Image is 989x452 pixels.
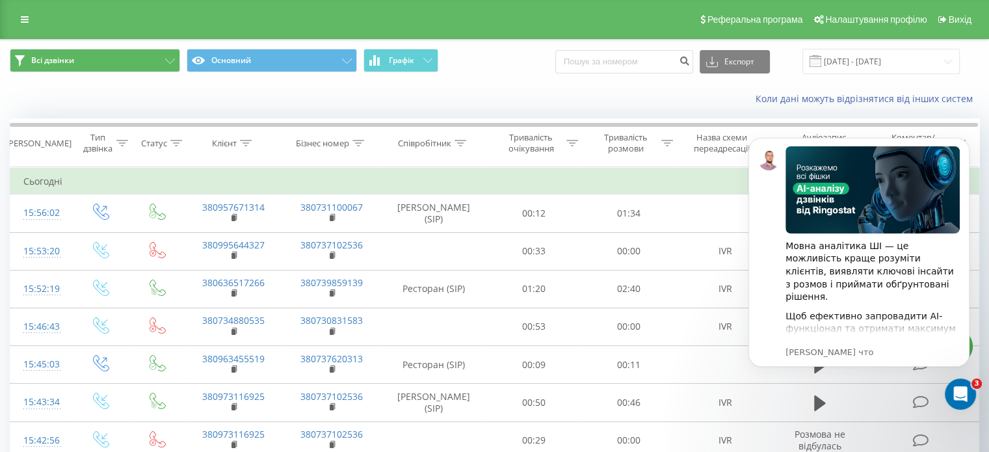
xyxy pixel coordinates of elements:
td: IVR [676,232,774,270]
td: 00:33 [487,232,581,270]
div: 15:56:02 [23,200,58,226]
td: Ресторан (SIP) [381,270,487,308]
td: 00:50 [487,384,581,421]
div: Тривалість очікування [499,132,564,154]
a: 380737102536 [300,390,363,403]
button: Експорт [700,50,770,73]
div: Співробітник [398,138,451,149]
input: Пошук за номером [555,50,693,73]
span: Налаштування профілю [825,14,927,25]
td: 00:00 [581,232,676,270]
span: Всі дзвінки [31,55,74,66]
a: 380737620313 [300,352,363,365]
td: 01:34 [581,194,676,232]
div: Тривалість розмови [593,132,658,154]
td: 00:09 [487,346,581,384]
td: [PERSON_NAME] (SIP) [381,194,487,232]
a: 380730831583 [300,314,363,326]
a: Коли дані можуть відрізнятися вiд інших систем [756,92,979,105]
a: 380995644327 [202,239,265,251]
div: Бізнес номер [296,138,349,149]
div: 15:52:19 [23,276,58,302]
span: Вихід [949,14,971,25]
td: 00:12 [487,194,581,232]
span: 3 [971,379,982,389]
td: 00:11 [581,346,676,384]
a: 380973116925 [202,390,265,403]
a: 380737102536 [300,239,363,251]
button: Графік [363,49,438,72]
td: IVR [676,384,774,421]
td: 02:40 [581,270,676,308]
div: [PERSON_NAME] [6,138,72,149]
td: IVR [676,270,774,308]
div: 15:53:20 [23,239,58,264]
td: 00:00 [581,308,676,345]
td: 00:53 [487,308,581,345]
td: 01:20 [487,270,581,308]
td: IVR [676,308,774,345]
span: Розмова не відбулась [795,428,845,452]
div: Статус [141,138,167,149]
div: Тип дзвінка [82,132,112,154]
td: [PERSON_NAME] (SIP) [381,384,487,421]
a: 380963455519 [202,352,265,365]
a: 380737102536 [300,428,363,440]
td: 00:46 [581,384,676,421]
div: 15:43:34 [23,390,58,415]
div: 15:46:43 [23,314,58,339]
iframe: Intercom notifications сообщение [729,118,989,417]
div: 15:45:03 [23,352,58,377]
button: Основний [187,49,357,72]
div: Клієнт [212,138,237,149]
td: Сьогодні [10,168,979,194]
a: 380957671314 [202,201,265,213]
div: Назва схеми переадресації [688,132,756,154]
iframe: Intercom live chat [945,379,976,410]
a: 380731100067 [300,201,363,213]
a: 380973116925 [202,428,265,440]
a: 380734880535 [202,314,265,326]
span: Графік [389,56,414,65]
td: Ресторан (SIP) [381,346,487,384]
button: Всі дзвінки [10,49,180,72]
a: 380636517266 [202,276,265,289]
span: Реферальна програма [707,14,803,25]
a: 380739859139 [300,276,363,289]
